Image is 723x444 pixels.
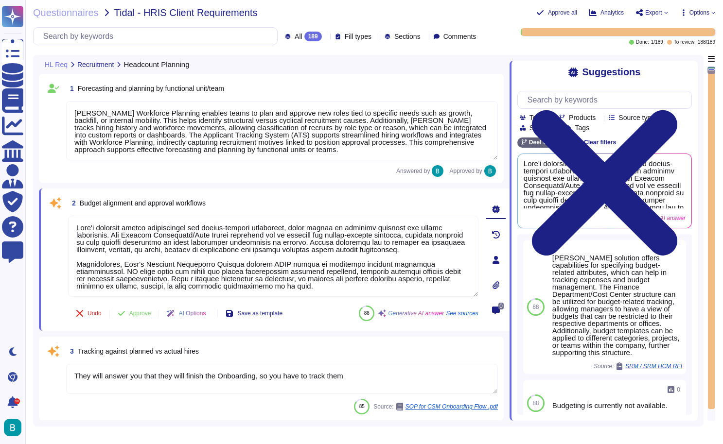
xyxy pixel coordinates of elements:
[2,417,28,438] button: user
[88,310,102,316] span: Undo
[484,165,496,177] img: user
[449,168,482,174] span: Approved by
[677,387,680,393] span: 0
[364,310,370,316] span: 88
[498,303,504,309] span: 0
[38,28,277,45] input: Search by keywords
[594,362,682,370] span: Source:
[432,165,443,177] img: user
[68,304,109,323] button: Undo
[110,304,159,323] button: Approve
[698,40,715,45] span: 188 / 189
[4,419,21,436] img: user
[625,363,682,369] span: SRM / SRM HCM RFI
[636,40,649,45] span: Done:
[536,9,577,17] button: Approve all
[129,310,151,316] span: Approve
[178,310,206,316] span: AI Options
[304,32,322,41] div: 189
[33,8,99,17] span: Questionnaires
[674,40,696,45] span: To review:
[66,364,498,394] textarea: They will answer you that they will finish the Onboarding, so you have to track them
[651,40,663,45] span: 1 / 189
[532,304,539,310] span: 88
[114,8,258,17] span: Tidal - HRIS Client Requirements
[80,199,206,207] span: Budget alignment and approval workflows
[237,310,282,316] span: Save as template
[295,33,302,40] span: All
[78,347,199,355] span: Tracking against planned vs actual hires
[373,403,498,410] span: Source:
[406,404,498,410] span: SOP for CSM Onboarding Flow .pdf
[645,10,662,16] span: Export
[345,33,371,40] span: Fill types
[388,310,444,316] span: Generative AI answer
[523,91,691,108] input: Search by keywords
[689,10,709,16] span: Options
[443,33,476,40] span: Comments
[548,10,577,16] span: Approve all
[396,168,430,174] span: Answered by
[66,348,74,355] span: 3
[589,9,624,17] button: Analytics
[66,101,498,160] textarea: [PERSON_NAME] Workforce Planning enables teams to plan and approve new roles tied to specific nee...
[532,400,539,406] span: 88
[446,310,478,316] span: See sources
[14,398,20,404] div: 9+
[78,85,224,92] span: Forecasting and planning by functional unit/team
[552,254,682,356] div: [PERSON_NAME] solution offers capabilities for specifying budget-related attributes, which can he...
[218,304,290,323] button: Save as template
[66,85,74,92] span: 1
[394,33,421,40] span: Sections
[68,216,478,297] textarea: Lore'i dolorsit ametco adipiscingel sed doeius-tempori utlaboreet, dolor magnaa en adminimv quisn...
[552,402,682,409] div: Budgeting is currently not available.
[600,10,624,16] span: Analytics
[68,200,76,206] span: 2
[359,404,365,409] span: 85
